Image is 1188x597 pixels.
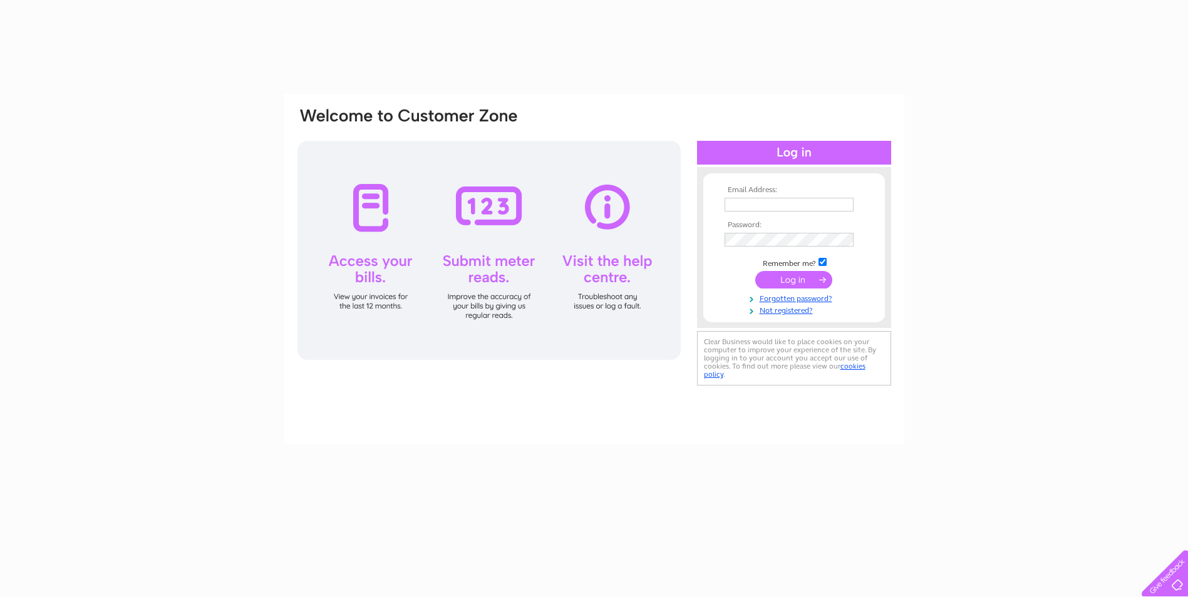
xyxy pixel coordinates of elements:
[704,362,865,379] a: cookies policy
[721,256,867,268] td: Remember me?
[697,331,891,385] div: Clear Business would like to place cookies on your computer to improve your experience of the sit...
[725,304,867,315] a: Not registered?
[721,186,867,195] th: Email Address:
[755,271,832,288] input: Submit
[721,221,867,230] th: Password:
[725,292,867,304] a: Forgotten password?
